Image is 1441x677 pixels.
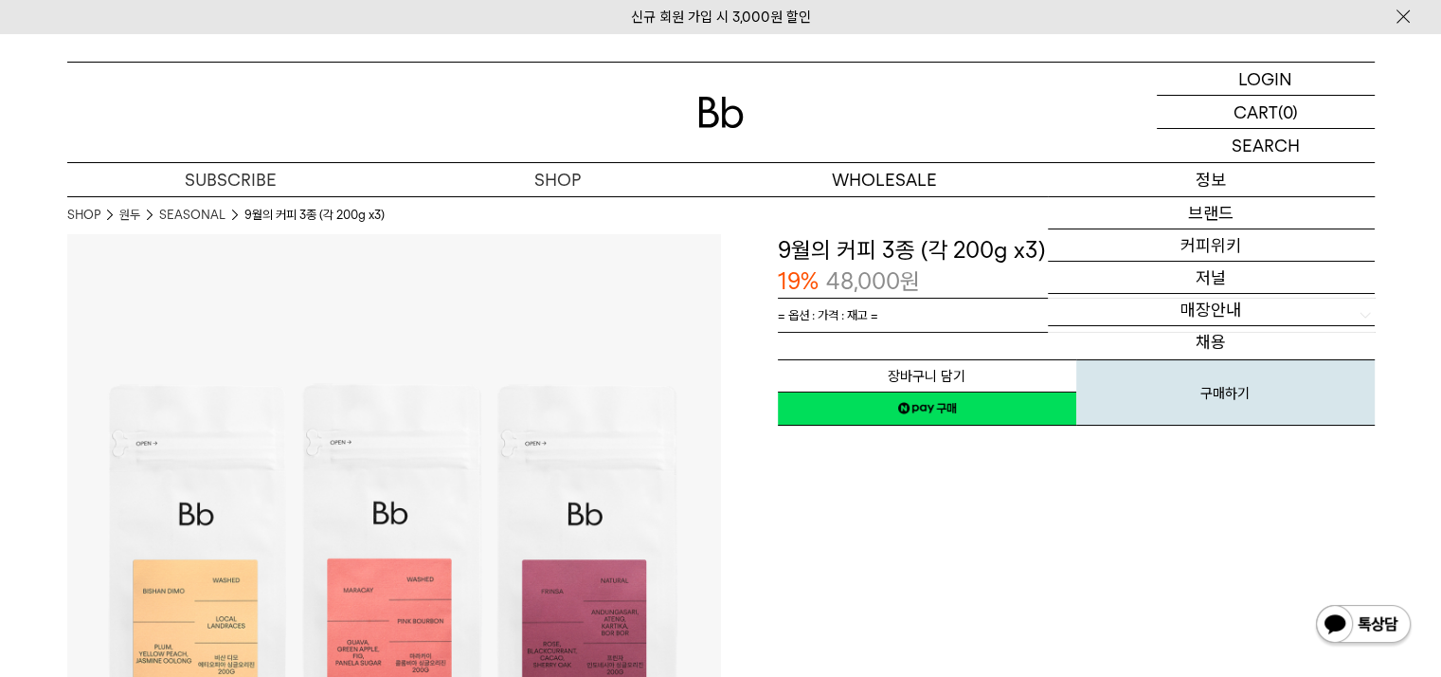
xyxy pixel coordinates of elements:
a: 매장안내 [1048,294,1375,326]
span: 원 [900,267,920,295]
button: 구매하기 [1076,359,1375,426]
p: LOGIN [1238,63,1292,95]
a: 원두 [119,206,140,225]
p: SEARCH [1232,129,1300,162]
a: 저널 [1048,262,1375,294]
button: 장바구니 담기 [778,359,1076,393]
p: CART [1234,96,1278,128]
a: 커피위키 [1048,229,1375,262]
a: 브랜드 [1048,197,1375,229]
a: 신규 회원 가입 시 3,000원 할인 [631,9,811,26]
img: 카카오톡 채널 1:1 채팅 버튼 [1314,603,1413,649]
h3: 9월의 커피 3종 (각 200g x3) [778,234,1375,266]
a: SUBSCRIBE [67,163,394,196]
li: 9월의 커피 3종 (각 200g x3) [244,206,385,225]
span: = 옵션 : 가격 : 재고 = [778,299,878,332]
p: 19% [778,265,819,298]
a: SHOP [67,206,100,225]
p: WHOLESALE [721,163,1048,196]
a: LOGIN [1157,63,1375,96]
p: 48,000 [826,265,920,298]
img: 로고 [698,97,744,128]
a: CART (0) [1157,96,1375,129]
a: SHOP [394,163,721,196]
p: (0) [1278,96,1298,128]
a: 새창 [778,392,1076,426]
a: 채용 [1048,326,1375,358]
a: SEASONAL [159,206,225,225]
p: 정보 [1048,163,1375,196]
